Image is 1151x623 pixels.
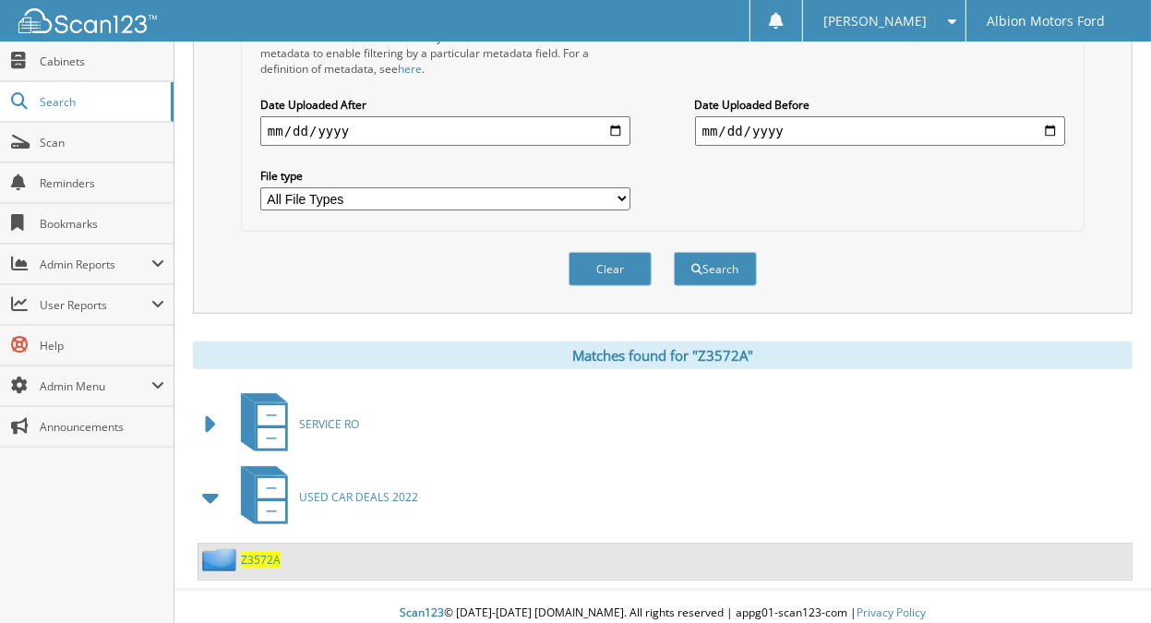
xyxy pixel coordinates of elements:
[400,605,444,620] span: Scan123
[230,388,359,461] a: SERVICE RO
[18,8,157,33] img: scan123-logo-white.svg
[40,175,164,191] span: Reminders
[260,30,630,77] div: All metadata fields are searched by default. Select a cabinet with metadata to enable filtering b...
[695,97,1065,113] label: Date Uploaded Before
[299,489,418,505] span: USED CAR DEALS 2022
[193,341,1133,369] div: Matches found for "Z3572A"
[260,97,630,113] label: Date Uploaded After
[1059,534,1151,623] iframe: Chat Widget
[40,135,164,150] span: Scan
[260,168,630,184] label: File type
[40,297,151,313] span: User Reports
[398,61,422,77] a: here
[260,116,630,146] input: start
[987,16,1105,27] span: Albion Motors Ford
[40,419,164,435] span: Announcements
[824,16,928,27] span: [PERSON_NAME]
[241,552,281,568] a: Z3572A
[674,252,757,286] button: Search
[857,605,926,620] a: Privacy Policy
[695,116,1065,146] input: end
[40,54,164,69] span: Cabinets
[40,216,164,232] span: Bookmarks
[40,378,151,394] span: Admin Menu
[299,416,359,432] span: SERVICE RO
[40,338,164,353] span: Help
[40,257,151,272] span: Admin Reports
[569,252,652,286] button: Clear
[202,548,241,571] img: folder2.png
[40,94,162,110] span: Search
[230,461,418,533] a: USED CAR DEALS 2022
